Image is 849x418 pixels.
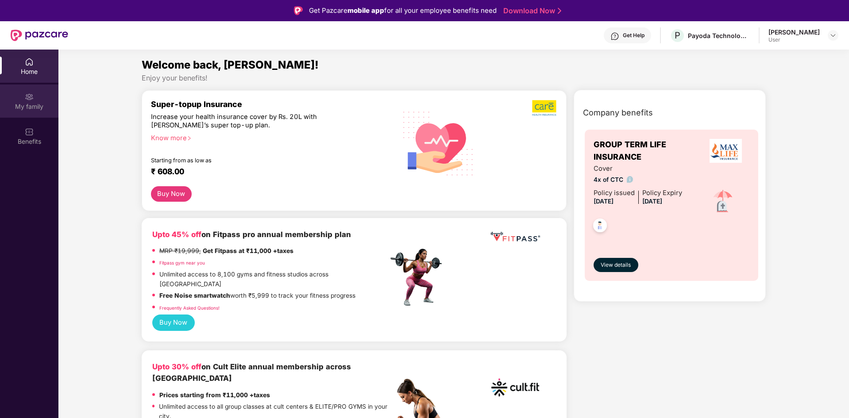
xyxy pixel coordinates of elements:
button: Buy Now [151,186,192,202]
div: Increase your health insurance cover by Rs. 20L with [PERSON_NAME]’s super top-up plan. [151,113,350,130]
div: Get Help [623,32,644,39]
img: New Pazcare Logo [11,30,68,41]
div: Policy Expiry [642,188,682,198]
img: fpp.png [388,246,450,308]
span: View details [601,261,631,269]
div: Policy issued [594,188,635,198]
img: svg+xml;base64,PHN2ZyBpZD0iSGVscC0zMngzMiIgeG1sbnM9Imh0dHA6Ly93d3cudzMub3JnLzIwMDAvc3ZnIiB3aWR0aD... [610,32,619,41]
div: ₹ 608.00 [151,167,379,177]
div: Payoda Technologies [688,31,750,40]
div: Super-topup Insurance [151,100,388,109]
button: Buy Now [152,314,195,331]
img: fppp.png [489,229,542,245]
p: worth ₹5,999 to track your fitness progress [159,291,355,301]
a: Frequently Asked Questions! [159,305,220,311]
span: [DATE] [642,198,662,205]
img: b5dec4f62d2307b9de63beb79f102df3.png [532,100,557,116]
div: User [768,36,820,43]
span: Company benefits [583,107,653,119]
div: Get Pazcare for all your employee benefits need [309,5,497,16]
div: [PERSON_NAME] [768,28,820,36]
img: cult.png [489,361,542,414]
b: on Fitpass pro annual membership plan [152,230,351,239]
span: Welcome back, [PERSON_NAME]! [142,58,319,71]
img: Stroke [558,6,561,15]
img: icon [707,186,738,217]
b: Upto 45% off [152,230,201,239]
div: Know more [151,134,383,140]
img: info [627,176,633,183]
div: Enjoy your benefits! [142,73,766,83]
p: Unlimited access to 8,100 gyms and fitness studios across [GEOGRAPHIC_DATA] [159,270,388,289]
img: svg+xml;base64,PHN2ZyBpZD0iQmVuZWZpdHMiIHhtbG5zPSJodHRwOi8vd3d3LnczLm9yZy8yMDAwL3N2ZyIgd2lkdGg9Ij... [25,127,34,136]
span: right [187,136,192,141]
span: [DATE] [594,198,614,205]
button: View details [594,258,638,272]
b: on Cult Elite annual membership across [GEOGRAPHIC_DATA] [152,362,351,383]
strong: Free Noise smartwatch [159,292,230,299]
img: svg+xml;base64,PHN2ZyB4bWxucz0iaHR0cDovL3d3dy53My5vcmcvMjAwMC9zdmciIHdpZHRoPSI0OC45NDMiIGhlaWdodD... [589,216,611,238]
div: Starting from as low as [151,157,351,163]
del: MRP ₹19,999, [159,247,201,254]
img: insurerLogo [710,139,741,163]
img: svg+xml;base64,PHN2ZyB4bWxucz0iaHR0cDovL3d3dy53My5vcmcvMjAwMC9zdmciIHhtbG5zOnhsaW5rPSJodHRwOi8vd3... [396,100,481,186]
strong: Get Fitpass at ₹11,000 +taxes [203,247,293,254]
img: Logo [294,6,303,15]
span: GROUP TERM LIFE INSURANCE [594,138,702,164]
img: svg+xml;base64,PHN2ZyBpZD0iSG9tZSIgeG1sbnM9Imh0dHA6Ly93d3cudzMub3JnLzIwMDAvc3ZnIiB3aWR0aD0iMjAiIG... [25,58,34,66]
a: Download Now [503,6,559,15]
img: svg+xml;base64,PHN2ZyB3aWR0aD0iMjAiIGhlaWdodD0iMjAiIHZpZXdCb3g9IjAgMCAyMCAyMCIgZmlsbD0ibm9uZSIgeG... [25,92,34,101]
span: 4x of CTC [594,175,682,185]
b: Upto 30% off [152,362,201,371]
span: P [675,30,680,41]
strong: mobile app [347,6,384,15]
a: Fitpass gym near you [159,260,205,265]
img: svg+xml;base64,PHN2ZyBpZD0iRHJvcGRvd24tMzJ4MzIiIHhtbG5zPSJodHRwOi8vd3d3LnczLm9yZy8yMDAwL3N2ZyIgd2... [830,32,837,39]
span: Cover [594,164,682,174]
strong: Prices starting from ₹11,000 +taxes [159,391,270,399]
